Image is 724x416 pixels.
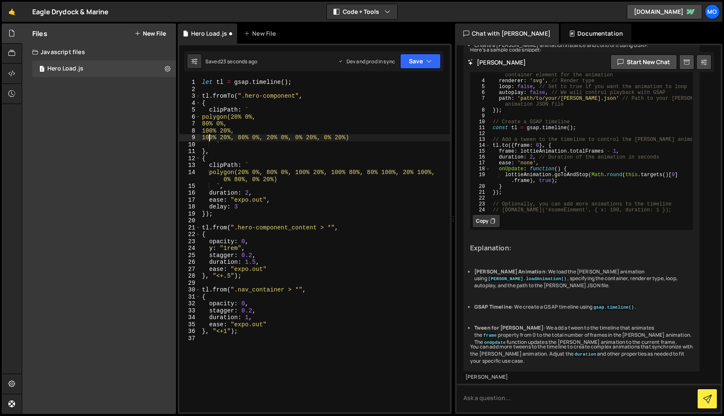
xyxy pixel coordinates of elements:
[474,324,543,331] strong: Tween for [PERSON_NAME]
[179,148,201,155] div: 11
[179,100,201,107] div: 4
[179,141,201,148] div: 10
[455,23,559,44] div: Chat with [PERSON_NAME]
[179,217,201,224] div: 20
[220,58,257,65] div: 23 seconds ago
[179,127,201,135] div: 8
[472,214,500,228] button: Copy
[471,131,490,137] div: 12
[179,169,201,183] div: 14
[179,300,201,307] div: 32
[470,21,693,346] ul: Here's a sample code snippet:
[610,55,677,70] button: Start new chat
[470,244,693,252] h3: Explanation:
[179,93,201,100] div: 3
[474,42,693,49] li: Create a [PERSON_NAME] animation instance and control it using GSAP.
[179,197,201,204] div: 17
[561,23,631,44] div: Documentation
[179,162,201,169] div: 13
[179,79,201,86] div: 1
[705,4,720,19] a: Mo
[471,90,490,96] div: 6
[471,166,490,172] div: 18
[179,321,201,328] div: 35
[471,125,490,131] div: 11
[179,286,201,294] div: 30
[471,113,490,119] div: 9
[471,137,490,143] div: 13
[179,224,201,231] div: 21
[22,44,176,60] div: Javascript files
[471,148,490,154] div: 15
[2,2,22,22] a: 🤙
[471,190,490,195] div: 21
[32,29,47,38] h2: Files
[474,268,693,289] li: : We load the [PERSON_NAME] animation using , specifying the container, renderer type, loop, auto...
[471,107,490,113] div: 8
[482,333,497,338] code: frame
[179,238,201,245] div: 23
[592,304,635,310] code: gsap.timeline()
[471,201,490,207] div: 23
[179,273,201,280] div: 28
[179,155,201,162] div: 12
[468,58,526,66] h2: [PERSON_NAME]
[471,207,490,213] div: 24
[179,203,201,211] div: 18
[179,190,201,197] div: 16
[338,58,395,65] div: Dev and prod in sync
[483,340,507,346] code: onUpdate
[471,143,490,148] div: 14
[205,58,257,65] div: Saved
[471,78,490,84] div: 4
[471,84,490,90] div: 5
[179,307,201,315] div: 33
[400,54,441,69] button: Save
[32,60,176,77] div: 16536/44909.js
[474,268,546,275] strong: [PERSON_NAME] Animation
[471,119,490,125] div: 10
[327,4,397,19] button: Code + Tools
[465,374,698,381] div: [PERSON_NAME]
[471,172,490,184] div: 19
[179,114,201,121] div: 6
[134,30,166,37] button: New File
[471,160,490,166] div: 17
[179,314,201,321] div: 34
[471,154,490,160] div: 16
[179,328,201,335] div: 36
[179,294,201,301] div: 31
[471,184,490,190] div: 20
[244,29,279,38] div: New File
[179,335,201,342] div: 37
[574,351,597,357] code: duration
[39,66,44,73] span: 1
[627,4,702,19] a: [DOMAIN_NAME]
[474,304,693,311] li: : We create a GSAP timeline using .
[471,66,490,78] div: 3
[179,134,201,141] div: 9
[487,276,567,282] code: [PERSON_NAME].loadAnimation()
[47,65,83,73] div: Hero Load.js
[32,7,109,17] div: Eagle Drydock & Marine
[179,280,201,287] div: 29
[471,195,490,201] div: 22
[179,259,201,266] div: 26
[474,303,512,310] strong: GSAP Timeline
[179,231,201,238] div: 22
[179,245,201,252] div: 24
[179,120,201,127] div: 7
[179,211,201,218] div: 19
[191,29,227,38] div: Hero Load.js
[179,252,201,259] div: 25
[179,86,201,93] div: 2
[179,183,201,190] div: 15
[474,325,693,346] li: : We add a tween to the timeline that animates the property from 0 to the total number of frames ...
[471,96,490,107] div: 7
[179,107,201,114] div: 5
[179,266,201,273] div: 27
